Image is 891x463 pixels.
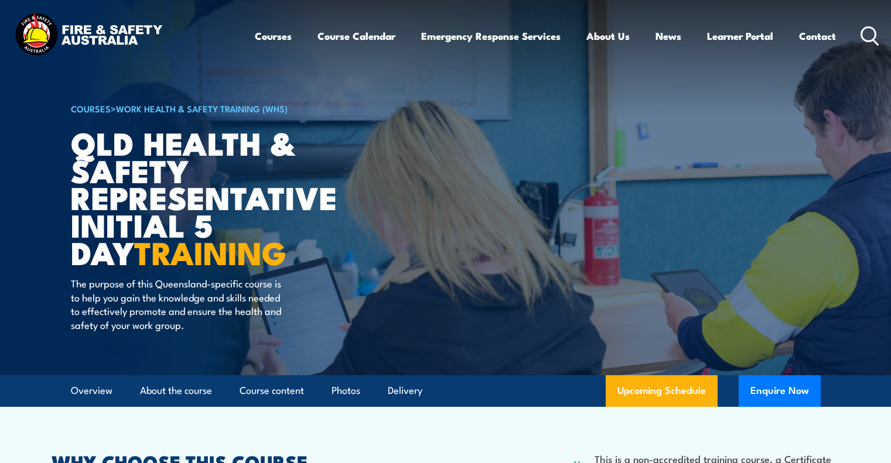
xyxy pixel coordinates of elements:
[799,20,836,52] a: Contact
[71,101,360,115] h6: >
[134,227,286,276] strong: TRAINING
[606,375,718,407] a: Upcoming Schedule
[586,20,630,52] a: About Us
[71,375,112,406] a: Overview
[318,20,395,52] a: Course Calendar
[421,20,561,52] a: Emergency Response Services
[240,375,304,406] a: Course content
[388,375,422,406] a: Delivery
[140,375,212,406] a: About the course
[116,102,288,115] a: Work Health & Safety Training (WHS)
[707,20,773,52] a: Learner Portal
[255,20,292,52] a: Courses
[71,102,111,115] a: COURSES
[739,375,821,407] button: Enquire Now
[71,276,285,331] p: The purpose of this Queensland-specific course is to help you gain the knowledge and skills neede...
[71,129,360,266] h1: QLD Health & Safety Representative Initial 5 Day
[656,20,681,52] a: News
[332,375,360,406] a: Photos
